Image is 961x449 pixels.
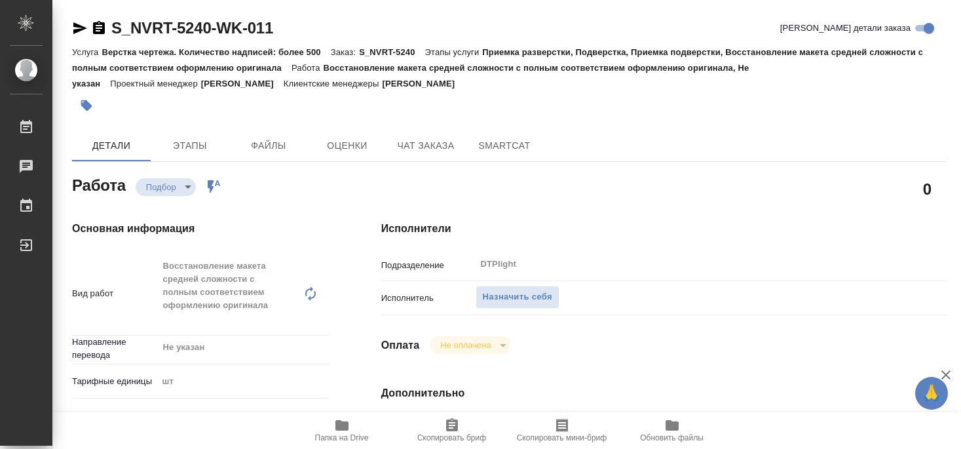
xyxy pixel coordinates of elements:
[640,433,704,442] span: Обновить файлы
[381,385,947,401] h4: Дополнительно
[72,63,749,88] p: Восстановление макета средней сложности с полным соответствием оформлению оригинала, Не указан
[417,433,486,442] span: Скопировать бриф
[394,138,457,154] span: Чат заказа
[331,47,359,57] p: Заказ:
[382,79,464,88] p: [PERSON_NAME]
[110,79,200,88] p: Проектный менеджер
[72,47,923,73] p: Приемка разверстки, Подверстка, Приемка подверстки, Восстановление макета средней сложности с пол...
[780,22,911,35] span: [PERSON_NAME] детали заказа
[425,47,483,57] p: Этапы услуги
[237,138,300,154] span: Файлы
[359,47,424,57] p: S_NVRT-5240
[517,433,607,442] span: Скопировать мини-бриф
[159,138,221,154] span: Этапы
[72,221,329,237] h4: Основная информация
[315,433,369,442] span: Папка на Drive
[142,182,180,193] button: Подбор
[72,20,88,36] button: Скопировать ссылку для ЯМессенджера
[381,338,420,353] h4: Оплата
[136,178,196,196] div: Подбор
[430,336,510,354] div: Подбор
[915,377,948,410] button: 🙏
[397,412,507,449] button: Скопировать бриф
[436,340,495,351] button: Не оплачена
[483,290,552,305] span: Назначить себя
[923,178,932,200] h2: 0
[72,287,158,300] p: Вид работ
[72,336,158,362] p: Направление перевода
[72,409,158,422] p: Кол-во единиц
[381,221,947,237] h4: Исполнители
[102,47,330,57] p: Верстка чертежа. Количество надписей: более 500
[158,370,329,393] div: шт
[473,138,536,154] span: SmartCat
[507,412,617,449] button: Скопировать мини-бриф
[316,138,379,154] span: Оценки
[72,47,102,57] p: Услуга
[381,292,476,305] p: Исполнитель
[111,19,273,37] a: S_NVRT-5240-WK-011
[72,91,101,120] button: Добавить тэг
[617,412,727,449] button: Обновить файлы
[158,406,329,425] input: ✎ Введи что-нибудь
[91,20,107,36] button: Скопировать ссылку
[72,172,126,196] h2: Работа
[72,375,158,388] p: Тарифные единицы
[287,412,397,449] button: Папка на Drive
[476,286,559,309] button: Назначить себя
[80,138,143,154] span: Детали
[292,63,324,73] p: Работа
[284,79,383,88] p: Клиентские менеджеры
[381,259,476,272] p: Подразделение
[201,79,284,88] p: [PERSON_NAME]
[920,380,943,407] span: 🙏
